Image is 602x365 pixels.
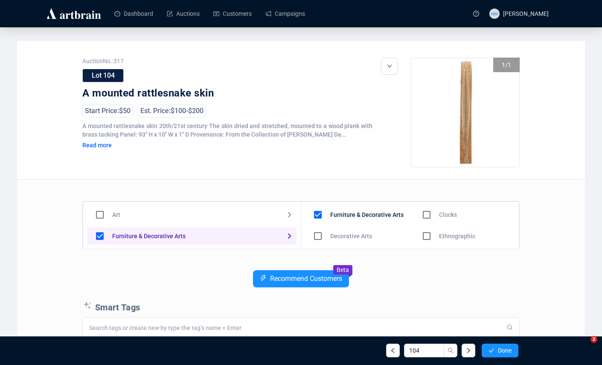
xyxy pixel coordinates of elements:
[167,3,200,25] a: Auctions
[337,266,349,273] span: Beta
[253,270,349,287] button: Recommend Customers
[439,211,457,218] div: Clocks
[114,3,153,25] a: Dashboard
[330,211,404,218] div: Furniture & Decorative Arts
[473,11,479,17] span: question-circle
[411,58,520,167] img: 104_01.jpg
[489,347,494,353] span: check
[439,233,475,239] div: Ethnographic
[112,211,120,218] div: Art
[82,105,133,117] div: Start Price: $50
[82,123,372,138] span: A mounted rattlesnake skin 20th/21st century The skin dried and stretched, mounted to a wood plan...
[260,275,267,282] span: thunderbolt
[112,233,186,239] div: Furniture & Decorative Arts
[502,61,505,68] span: 1
[82,141,180,149] div: Read more
[448,347,454,353] span: search
[411,58,520,167] div: Go to Slide 1
[89,324,504,332] input: Search tags or create new by type the tag’s name + Enter
[491,10,498,17] span: NM
[503,10,549,17] span: [PERSON_NAME]
[387,64,392,69] span: down
[508,61,511,68] span: 1
[82,87,372,100] div: A mounted rattlesnake skin
[82,58,372,64] span: Auction No.: 317
[505,61,508,68] span: /
[265,3,305,25] a: Campaigns
[138,105,206,117] div: Est. Price: $100 - $200
[390,347,396,353] span: left
[482,344,518,357] button: Done
[330,233,372,239] div: Decorative Arts
[498,347,512,354] span: Done
[590,336,597,343] span: 2
[45,7,102,20] img: logo
[404,344,444,357] input: Lot Number
[465,347,471,353] span: right
[82,69,124,82] div: Lot 104
[213,3,252,25] a: Customers
[573,336,593,356] iframe: Intercom live chat
[82,300,520,313] p: Smart Tags
[270,275,342,283] span: Recommend Customers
